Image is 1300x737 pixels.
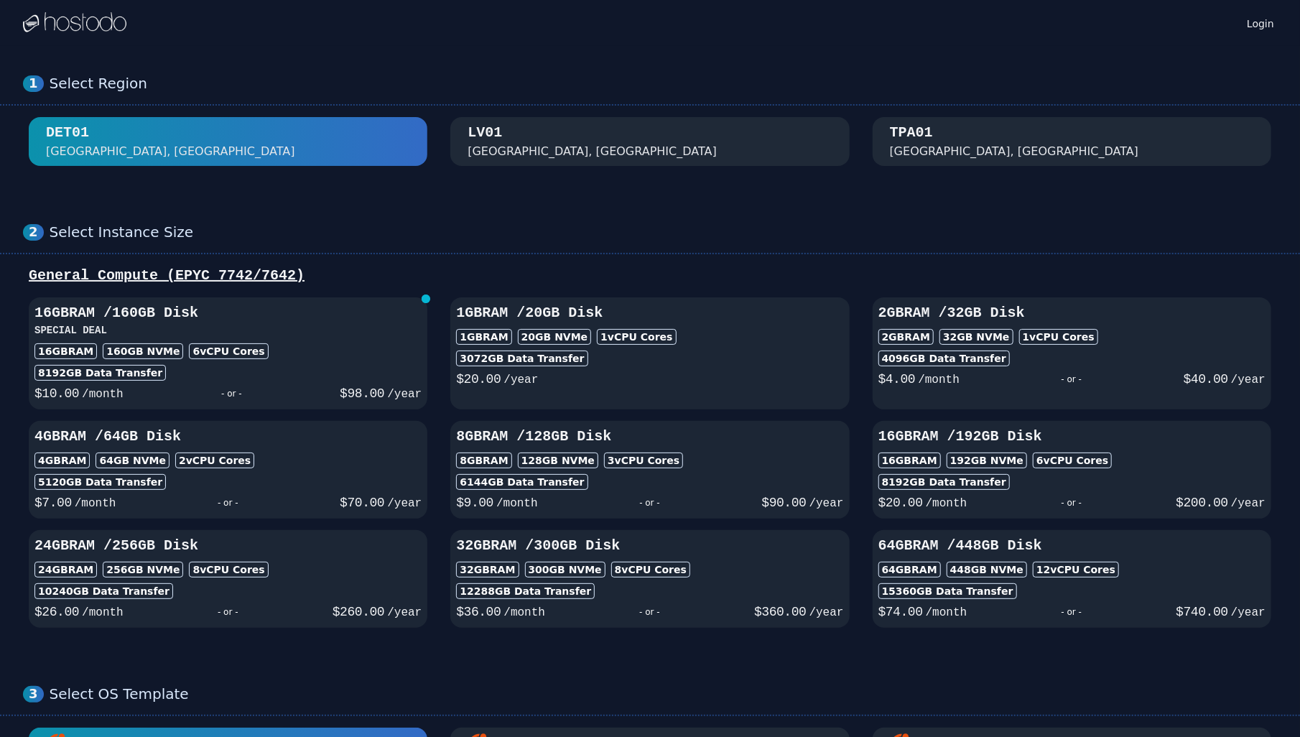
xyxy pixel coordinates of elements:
[518,329,592,345] div: 20 GB NVMe
[809,606,844,619] span: /year
[34,386,79,401] span: $ 10.00
[387,497,422,510] span: /year
[456,605,501,619] span: $ 36.00
[1244,14,1277,31] a: Login
[878,303,1266,323] h3: 2GB RAM / 32 GB Disk
[23,266,1277,286] div: General Compute (EPYC 7742/7642)
[926,497,967,510] span: /month
[873,117,1271,166] button: TPA01 [GEOGRAPHIC_DATA], [GEOGRAPHIC_DATA]
[890,124,933,141] font: TPA01
[387,606,422,619] span: /year
[34,427,422,447] h3: 4GB RAM / 64 GB Disk
[456,562,519,578] div: 32GB RAM
[1231,606,1266,619] span: /year
[1019,329,1098,345] div: 1 vCPU Cores
[340,496,384,510] span: $ 70.00
[116,493,340,513] div: - or -
[926,606,967,619] span: /month
[611,562,690,578] div: 8 vCPU Cores
[82,606,124,619] span: /month
[34,605,79,619] span: $ 26.00
[456,583,595,599] div: 12288 GB Data Transfer
[1231,374,1266,386] span: /year
[456,496,493,510] span: $ 9.00
[23,686,44,703] div: 3
[1033,453,1112,468] div: 6 vCPU Cores
[175,453,254,468] div: 2 vCPU Cores
[918,374,960,386] span: /month
[890,144,1139,158] font: [GEOGRAPHIC_DATA], [GEOGRAPHIC_DATA]
[34,343,97,359] div: 16GB RAM
[23,12,126,34] img: Logo
[50,685,1277,703] div: Select OS Template
[34,496,72,510] span: $ 7.00
[878,372,916,386] span: $ 4.00
[46,144,295,158] font: [GEOGRAPHIC_DATA], [GEOGRAPHIC_DATA]
[947,562,1027,578] div: 448 GB NVMe
[1176,496,1227,510] span: $ 200.00
[878,496,923,510] span: $ 20.00
[456,453,511,468] div: 8GB RAM
[450,421,849,519] button: 8GBRAM /128GB Disk8GBRAM128GB NVMe3vCPU Cores6144GB Data Transfer$9.00/month- or -$90.00/year
[878,536,1266,556] h3: 64GB RAM / 448 GB Disk
[333,605,384,619] span: $ 260.00
[456,474,588,490] div: 6144 GB Data Transfer
[387,388,422,401] span: /year
[340,386,384,401] span: $ 98.00
[29,530,427,628] button: 24GBRAM /256GB Disk24GBRAM256GB NVMe8vCPU Cores10240GB Data Transfer$26.00/month- or -$260.00/year
[496,497,538,510] span: /month
[545,602,754,622] div: - or -
[525,562,605,578] div: 300 GB NVMe
[967,602,1176,622] div: - or -
[124,602,333,622] div: - or -
[29,297,427,409] button: 16GBRAM /160GB DiskSPECIAL DEAL16GBRAM160GB NVMe6vCPU Cores8192GB Data Transfer$10.00/month- or -...
[503,374,538,386] span: /year
[46,124,89,141] font: DET01
[29,117,427,166] button: DET01 [GEOGRAPHIC_DATA], [GEOGRAPHIC_DATA]
[538,493,762,513] div: - or -
[124,384,340,404] div: - or -
[34,303,422,323] h3: 16GB RAM / 160 GB Disk
[597,329,676,345] div: 1 vCPU Cores
[1033,562,1119,578] div: 12 vCPU Cores
[96,453,170,468] div: 64 GB NVMe
[189,562,268,578] div: 8 vCPU Cores
[103,343,183,359] div: 160 GB NVMe
[75,497,116,510] span: /month
[456,329,511,345] div: 1GB RAM
[939,329,1013,345] div: 32 GB NVMe
[878,351,1010,366] div: 4096 GB Data Transfer
[878,562,941,578] div: 64GB RAM
[967,493,1176,513] div: - or -
[762,496,807,510] span: $ 90.00
[468,124,502,141] font: LV01
[450,530,849,628] button: 32GBRAM /300GB Disk32GBRAM300GB NVMe8vCPU Cores12288GB Data Transfer$36.00/month- or -$360.00/year
[450,117,849,166] button: LV01 [GEOGRAPHIC_DATA], [GEOGRAPHIC_DATA]
[82,388,124,401] span: /month
[23,224,44,241] div: 2
[878,474,1010,490] div: 8192 GB Data Transfer
[518,453,598,468] div: 128 GB NVMe
[947,453,1027,468] div: 192 GB NVMe
[873,297,1271,409] button: 2GBRAM /32GB Disk2GBRAM32GB NVMe1vCPU Cores4096GB Data Transfer$4.00/month- or -$40.00/year
[873,530,1271,628] button: 64GBRAM /448GB Disk64GBRAM448GB NVMe12vCPU Cores15360GB Data Transfer$74.00/month- or -$740.00/year
[960,369,1184,389] div: - or -
[878,329,934,345] div: 2GB RAM
[878,427,1266,447] h3: 16GB RAM / 192 GB Disk
[34,323,422,338] h3: SPECIAL DEAL
[754,605,806,619] span: $ 360.00
[456,303,843,323] h3: 1GB RAM / 20 GB Disk
[809,497,844,510] span: /year
[878,453,941,468] div: 16GB RAM
[456,351,588,366] div: 3072 GB Data Transfer
[50,75,1277,93] div: Select Region
[34,365,166,381] div: 8192 GB Data Transfer
[1176,605,1227,619] span: $ 740.00
[503,606,545,619] span: /month
[1231,497,1266,510] span: /year
[604,453,683,468] div: 3 vCPU Cores
[878,605,923,619] span: $ 74.00
[34,583,173,599] div: 10240 GB Data Transfer
[456,536,843,556] h3: 32GB RAM / 300 GB Disk
[1184,372,1228,386] span: $ 40.00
